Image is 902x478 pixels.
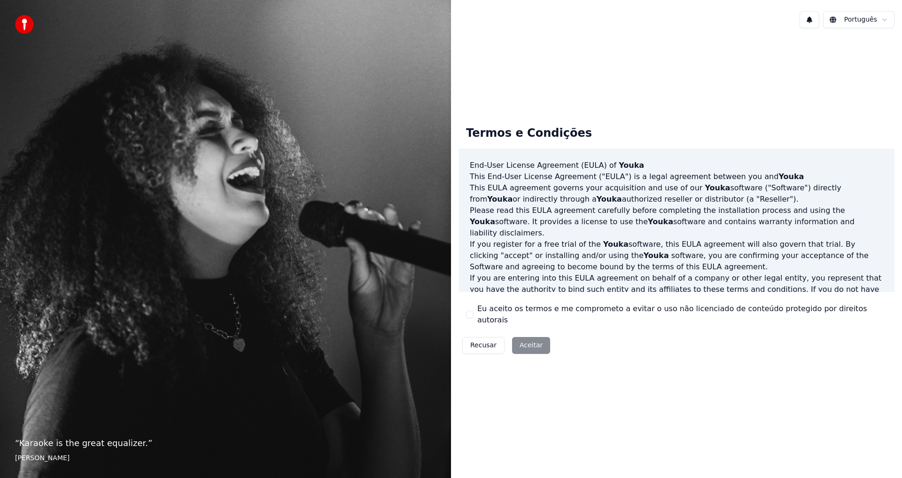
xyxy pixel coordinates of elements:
p: Please read this EULA agreement carefully before completing the installation process and using th... [470,205,883,239]
p: “ Karaoke is the great equalizer. ” [15,437,436,450]
span: Youka [470,217,495,226]
span: Youka [487,195,513,204]
footer: [PERSON_NAME] [15,454,436,463]
p: This EULA agreement governs your acquisition and use of our software ("Software") directly from o... [470,182,883,205]
span: Youka [648,217,673,226]
h3: End-User License Agreement (EULA) of [470,160,883,171]
span: Youka [778,172,804,181]
span: Youka [619,161,644,170]
div: Termos e Condições [459,118,599,149]
button: Recusar [462,337,505,354]
p: This End-User License Agreement ("EULA") is a legal agreement between you and [470,171,883,182]
label: Eu aceito os termos e me comprometo a evitar o uso não licenciado de conteúdo protegido por direi... [477,303,887,326]
img: youka [15,15,34,34]
span: Youka [705,183,730,192]
span: Youka [644,251,669,260]
p: If you register for a free trial of the software, this EULA agreement will also govern that trial... [470,239,883,273]
span: Youka [597,195,622,204]
p: If you are entering into this EULA agreement on behalf of a company or other legal entity, you re... [470,273,883,318]
span: Youka [603,240,629,249]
